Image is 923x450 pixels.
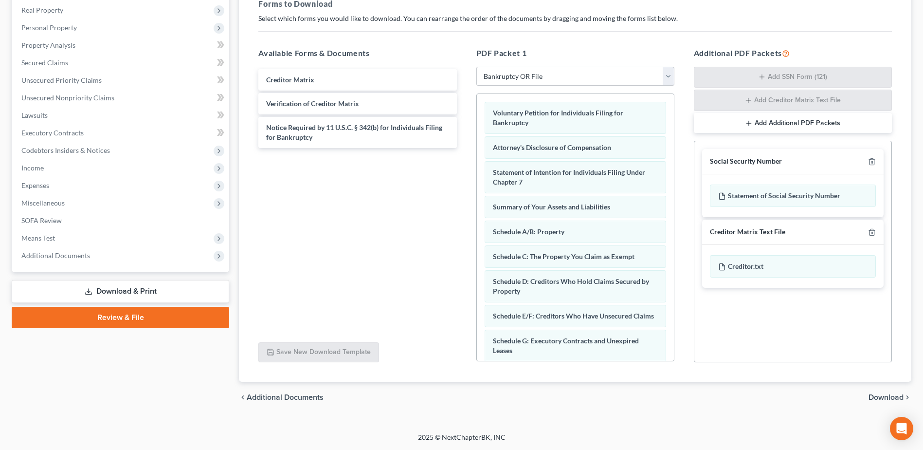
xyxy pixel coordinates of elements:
span: Codebtors Insiders & Notices [21,146,110,154]
span: Schedule G: Executory Contracts and Unexpired Leases [493,337,639,355]
a: Secured Claims [14,54,229,72]
i: chevron_right [904,394,911,401]
div: 2025 © NextChapterBK, INC [184,432,739,450]
div: Creditor Matrix Text File [710,227,785,237]
span: Download [869,394,904,401]
button: Add SSN Form (121) [694,67,892,88]
span: Notice Required by 11 U.S.C. § 342(b) for Individuals Filing for Bankruptcy [266,123,442,141]
span: Real Property [21,6,63,14]
span: Creditor Matrix [266,75,314,84]
span: Secured Claims [21,58,68,67]
a: Review & File [12,307,229,328]
span: Expenses [21,181,49,189]
span: Additional Documents [247,394,324,401]
a: SOFA Review [14,212,229,229]
div: Open Intercom Messenger [890,417,913,440]
h5: Available Forms & Documents [258,47,456,59]
h5: PDF Packet 1 [476,47,674,59]
span: Miscellaneous [21,199,65,207]
span: Means Test [21,234,55,242]
span: Verification of Creditor Matrix [266,99,359,108]
span: Income [21,164,44,172]
i: chevron_left [239,394,247,401]
a: Lawsuits [14,107,229,124]
button: Add Additional PDF Packets [694,113,892,133]
p: Select which forms you would like to download. You can rearrange the order of the documents by dr... [258,14,892,23]
span: SOFA Review [21,216,62,225]
button: Download chevron_right [869,394,911,401]
h5: Additional PDF Packets [694,47,892,59]
span: Schedule E/F: Creditors Who Have Unsecured Claims [493,312,654,320]
button: Save New Download Template [258,342,379,363]
span: Voluntary Petition for Individuals Filing for Bankruptcy [493,109,623,127]
span: Unsecured Nonpriority Claims [21,94,114,102]
span: Summary of Your Assets and Liabilities [493,203,610,211]
span: Unsecured Priority Claims [21,76,102,84]
a: Download & Print [12,280,229,303]
div: Social Security Number [710,157,782,166]
button: Add Creditor Matrix Text File [694,90,892,111]
a: Property Analysis [14,37,229,54]
span: Attorney's Disclosure of Compensation [493,143,611,151]
a: Executory Contracts [14,124,229,142]
span: Statement of Intention for Individuals Filing Under Chapter 7 [493,168,645,186]
span: Executory Contracts [21,129,84,137]
a: Unsecured Nonpriority Claims [14,89,229,107]
a: chevron_left Additional Documents [239,394,324,401]
span: Personal Property [21,23,77,32]
span: Schedule D: Creditors Who Hold Claims Secured by Property [493,277,649,295]
a: Unsecured Priority Claims [14,72,229,89]
span: Schedule C: The Property You Claim as Exempt [493,252,634,261]
span: Schedule A/B: Property [493,227,564,236]
span: Additional Documents [21,251,90,260]
div: Statement of Social Security Number [710,185,876,207]
span: Lawsuits [21,111,48,119]
span: Property Analysis [21,41,75,49]
div: Creditor.txt [710,255,876,278]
